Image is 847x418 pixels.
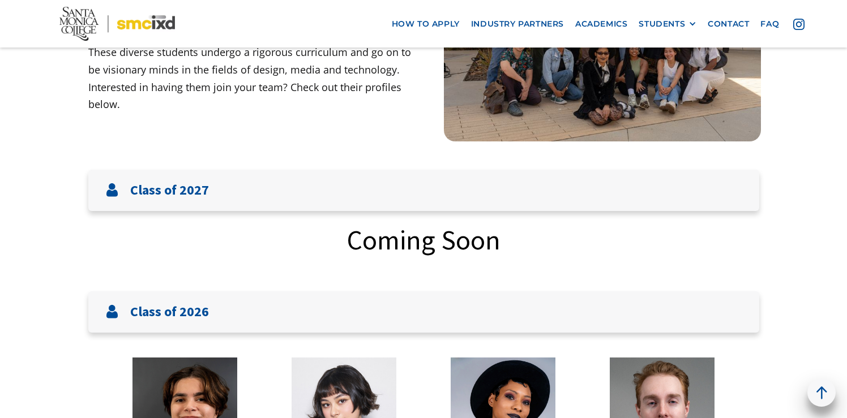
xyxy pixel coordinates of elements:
div: STUDENTS [639,19,696,28]
a: how to apply [386,13,465,34]
h3: Class of 2027 [130,182,209,199]
a: faq [755,13,785,34]
a: back to top [807,378,836,407]
p: Our students are inquisitive, imaginative and creative designers. These diverse students undergo ... [88,27,424,113]
img: Santa Monica College - SMC IxD logo [59,7,175,41]
h3: Class of 2026 [130,304,209,320]
a: Academics [570,13,633,34]
a: contact [702,13,755,34]
div: STUDENTS [639,19,685,28]
div: Coming Soon [105,222,742,257]
img: icon - instagram [793,18,805,29]
a: industry partners [465,13,570,34]
img: User icon [105,183,119,197]
img: User icon [105,305,119,318]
